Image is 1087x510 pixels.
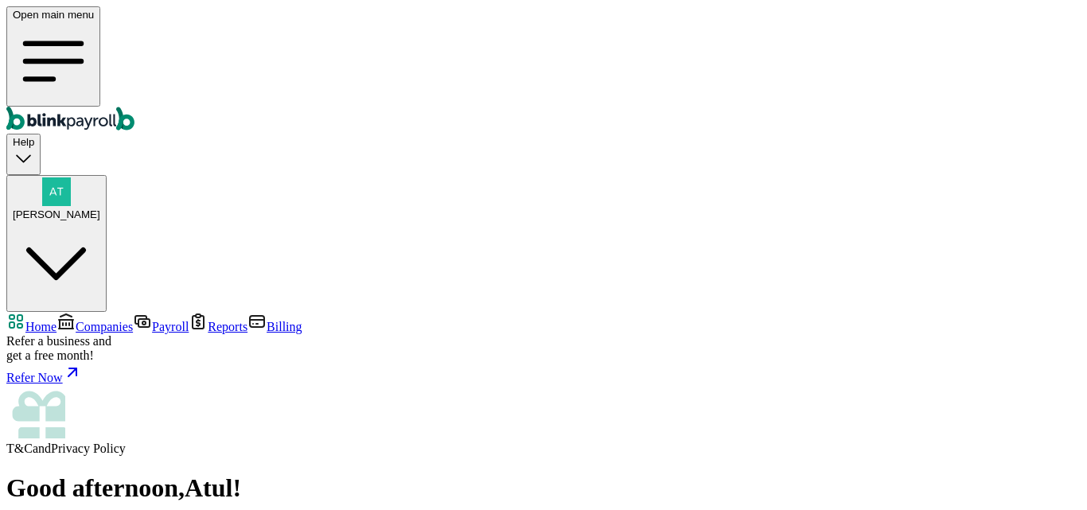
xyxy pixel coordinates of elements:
nav: Sidebar [6,312,1081,456]
span: Reports [208,320,247,333]
a: Home [6,320,56,333]
span: Payroll [152,320,189,333]
span: Home [25,320,56,333]
a: Billing [247,320,302,333]
div: Refer a business and get a free month! [6,334,1081,363]
a: Refer Now [6,363,1081,385]
a: Companies [56,320,133,333]
span: Open main menu [13,9,94,21]
nav: Global [6,6,1081,134]
span: Billing [267,320,302,333]
span: Privacy Policy [51,442,126,455]
span: Companies [76,320,133,333]
a: Reports [189,320,247,333]
iframe: Chat Widget [1007,434,1087,510]
button: Open main menu [6,6,100,107]
span: [PERSON_NAME] [13,208,100,220]
a: Payroll [133,320,189,333]
button: [PERSON_NAME] [6,175,107,313]
span: and [33,442,51,455]
h1: Good afternoon , Atul ! [6,473,1081,503]
span: Help [13,136,34,148]
button: Help [6,134,41,174]
span: T&C [6,442,33,455]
